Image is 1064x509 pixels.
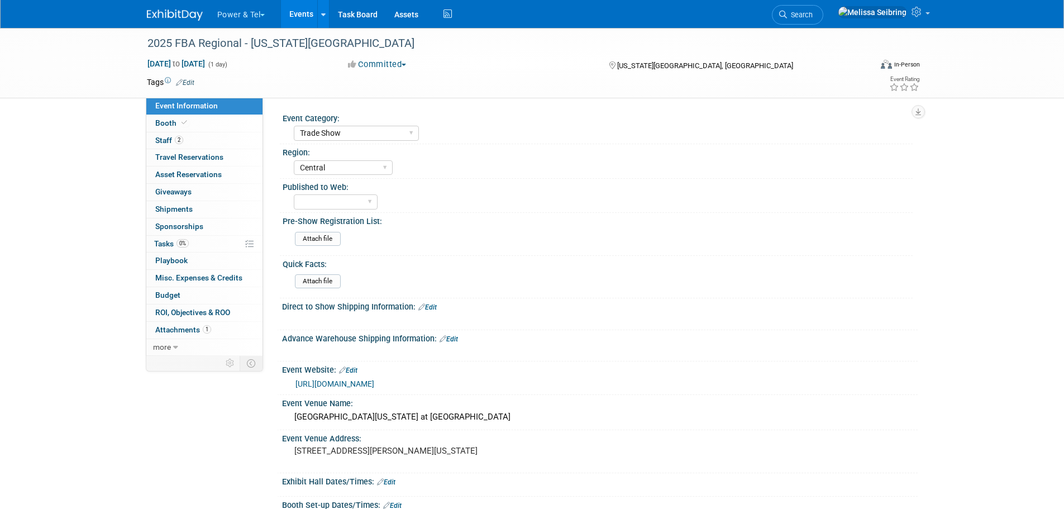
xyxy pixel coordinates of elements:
span: [DATE] [DATE] [147,59,206,69]
a: Event Information [146,98,263,115]
a: Sponsorships [146,218,263,235]
span: [US_STATE][GEOGRAPHIC_DATA], [GEOGRAPHIC_DATA] [617,61,793,70]
span: Travel Reservations [155,153,223,161]
span: Booth [155,118,189,127]
span: Asset Reservations [155,170,222,179]
div: Event Venue Name: [282,395,918,409]
a: Booth [146,115,263,132]
img: Melissa Seibring [838,6,907,18]
pre: [STREET_ADDRESS][PERSON_NAME][US_STATE] [294,446,535,456]
a: [URL][DOMAIN_NAME] [295,379,374,388]
div: Direct to Show Shipping Information: [282,298,918,313]
div: Advance Warehouse Shipping Information: [282,330,918,345]
span: Giveaways [155,187,192,196]
span: Tasks [154,239,189,248]
a: Travel Reservations [146,149,263,166]
div: Event Category: [283,110,913,124]
i: Booth reservation complete [182,120,187,126]
a: Shipments [146,201,263,218]
div: Region: [283,144,913,158]
span: 2 [175,136,183,144]
a: Edit [377,478,395,486]
div: Published to Web: [283,179,913,193]
span: more [153,342,171,351]
div: In-Person [894,60,920,69]
a: Asset Reservations [146,167,263,183]
span: Search [787,11,813,19]
img: ExhibitDay [147,9,203,21]
a: Staff2 [146,132,263,149]
span: Misc. Expenses & Credits [155,273,242,282]
span: (1 day) [207,61,227,68]
div: 2025 FBA Regional - [US_STATE][GEOGRAPHIC_DATA] [144,34,855,54]
a: Edit [176,79,194,87]
a: Tasks0% [146,236,263,253]
td: Personalize Event Tab Strip [221,356,240,370]
div: Event Rating [889,77,919,82]
a: Search [772,5,823,25]
span: Attachments [155,325,211,334]
div: Event Format [805,58,920,75]
span: Staff [155,136,183,145]
div: [GEOGRAPHIC_DATA][US_STATE] at [GEOGRAPHIC_DATA] [290,408,909,426]
div: Event Venue Address: [282,430,918,444]
td: Toggle Event Tabs [240,356,263,370]
span: Event Information [155,101,218,110]
div: Event Website: [282,361,918,376]
a: Edit [418,303,437,311]
div: Pre-Show Registration List: [283,213,913,227]
img: Format-Inperson.png [881,60,892,69]
a: Edit [339,367,357,374]
span: 0% [176,239,189,248]
span: Playbook [155,256,188,265]
a: Giveaways [146,184,263,201]
span: Shipments [155,204,193,213]
span: to [171,59,182,68]
span: Sponsorships [155,222,203,231]
td: Tags [147,77,194,88]
a: Attachments1 [146,322,263,339]
a: Playbook [146,253,263,269]
span: 1 [203,325,211,334]
button: Committed [344,59,411,70]
a: Edit [440,335,458,343]
a: ROI, Objectives & ROO [146,305,263,321]
a: more [146,339,263,356]
div: Exhibit Hall Dates/Times: [282,473,918,488]
a: Misc. Expenses & Credits [146,270,263,287]
span: ROI, Objectives & ROO [155,308,230,317]
a: Budget [146,287,263,304]
span: Budget [155,291,180,299]
div: Quick Facts: [283,256,913,270]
